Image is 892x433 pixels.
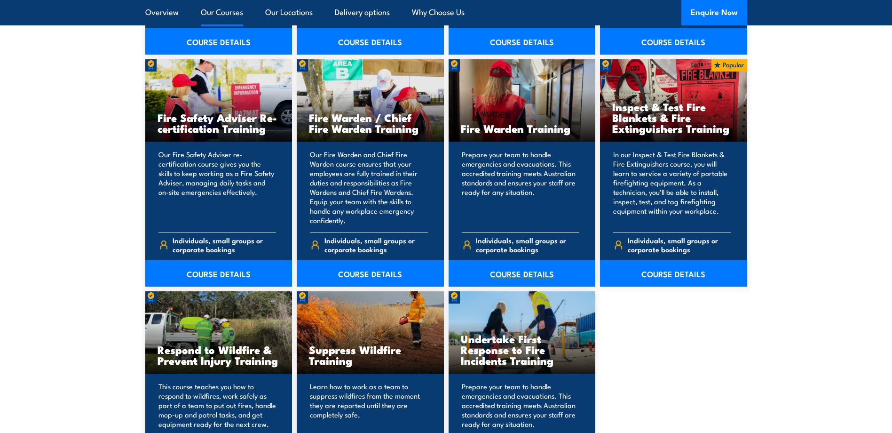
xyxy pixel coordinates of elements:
h3: Undertake First Response to Fire Incidents Training [461,333,584,366]
p: In our Inspect & Test Fire Blankets & Fire Extinguishers course, you will learn to service a vari... [613,150,731,225]
a: COURSE DETAILS [449,28,596,55]
p: Our Fire Warden and Chief Fire Warden course ensures that your employees are fully trained in the... [310,150,428,225]
h3: Fire Warden Training [461,123,584,134]
h3: Fire Safety Adviser Re-certification Training [158,112,280,134]
a: COURSE DETAILS [297,260,444,287]
a: COURSE DETAILS [600,260,747,287]
p: Prepare your team to handle emergencies and evacuations. This accredited training meets Australia... [462,382,580,429]
h3: Respond to Wildfire & Prevent Injury Training [158,344,280,366]
h3: Inspect & Test Fire Blankets & Fire Extinguishers Training [612,101,735,134]
span: Individuals, small groups or corporate bookings [173,236,276,254]
p: Our Fire Safety Adviser re-certification course gives you the skills to keep working as a Fire Sa... [158,150,276,225]
h3: Fire Warden / Chief Fire Warden Training [309,112,432,134]
a: COURSE DETAILS [145,260,292,287]
a: COURSE DETAILS [449,260,596,287]
p: Learn how to work as a team to suppress wildfires from the moment they are reported until they ar... [310,382,428,429]
p: This course teaches you how to respond to wildfires, work safely as part of a team to put out fir... [158,382,276,429]
span: Individuals, small groups or corporate bookings [324,236,428,254]
span: Individuals, small groups or corporate bookings [628,236,731,254]
h3: Suppress Wildfire Training [309,344,432,366]
a: COURSE DETAILS [297,28,444,55]
p: Prepare your team to handle emergencies and evacuations. This accredited training meets Australia... [462,150,580,225]
span: Individuals, small groups or corporate bookings [476,236,579,254]
a: COURSE DETAILS [145,28,292,55]
a: COURSE DETAILS [600,28,747,55]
